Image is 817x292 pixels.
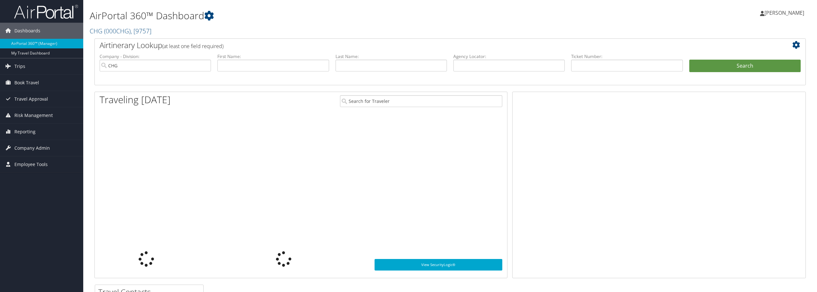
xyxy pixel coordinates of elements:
a: [PERSON_NAME] [760,3,811,22]
label: Company - Division: [100,53,211,60]
button: Search [689,60,801,72]
span: [PERSON_NAME] [764,9,804,16]
span: Book Travel [14,75,39,91]
span: Trips [14,58,25,74]
h1: AirPortal 360™ Dashboard [90,9,570,22]
h2: Airtinerary Lookup [100,40,741,51]
input: Search for Traveler [340,95,502,107]
span: , [ 9757 ] [131,27,151,35]
span: Reporting [14,124,36,140]
span: (at least one field required) [162,43,223,50]
label: Last Name: [336,53,447,60]
span: ( 000CHG ) [104,27,131,35]
label: First Name: [217,53,329,60]
img: airportal-logo.png [14,4,78,19]
span: Risk Management [14,107,53,123]
a: CHG [90,27,151,35]
span: Dashboards [14,23,40,39]
span: Employee Tools [14,156,48,172]
span: Company Admin [14,140,50,156]
a: View SecurityLogic® [375,259,502,271]
label: Agency Locator: [453,53,565,60]
span: Travel Approval [14,91,48,107]
label: Ticket Number: [571,53,683,60]
h1: Traveling [DATE] [100,93,171,106]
